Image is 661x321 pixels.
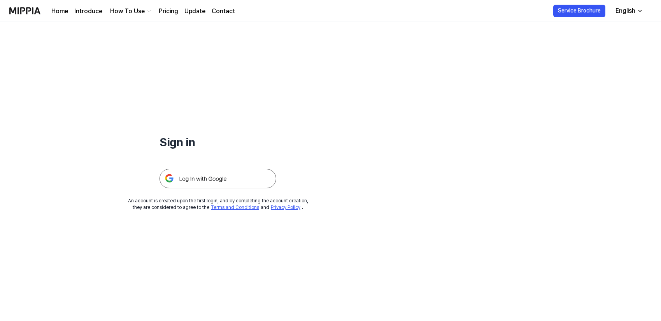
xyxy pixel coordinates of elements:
a: Introduce [74,7,102,16]
a: Pricing [159,7,178,16]
div: How To Use [109,7,146,16]
img: 구글 로그인 버튼 [160,169,276,188]
a: Contact [212,7,235,16]
div: An account is created upon the first login, and by completing the account creation, they are cons... [128,198,308,211]
a: Update [184,7,205,16]
h1: Sign in [160,134,276,150]
a: Terms and Conditions [211,205,259,210]
button: Service Brochure [553,5,605,17]
button: English [609,3,648,19]
div: English [614,6,637,16]
button: How To Use [109,7,153,16]
a: Home [51,7,68,16]
a: Privacy Policy [271,205,300,210]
